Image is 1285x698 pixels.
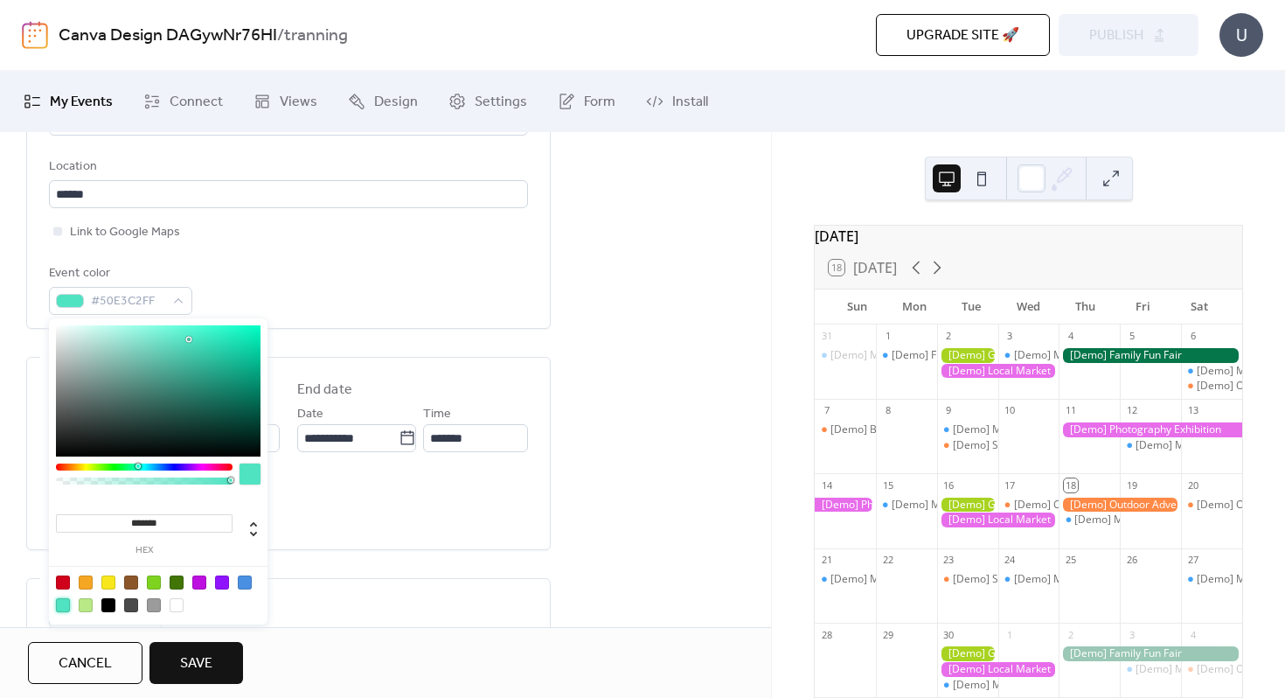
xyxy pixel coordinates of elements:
[79,576,93,590] div: #F5A623
[942,330,955,343] div: 2
[49,157,524,178] div: Location
[937,646,998,661] div: [Demo] Gardening Workshop
[886,290,942,325] div: Mon
[1125,330,1138,343] div: 5
[1186,330,1199,343] div: 6
[1120,438,1181,453] div: [Demo] Morning Yoga Bliss
[130,78,236,125] a: Connect
[937,572,998,587] div: [Demo] Seniors' Social Tea
[56,598,70,612] div: #50E3C2
[881,404,894,417] div: 8
[180,653,212,674] span: Save
[1004,330,1017,343] div: 3
[937,348,998,363] div: [Demo] Gardening Workshop
[297,404,323,425] span: Date
[50,92,113,113] span: My Events
[1219,13,1263,57] div: U
[215,576,229,590] div: #9013FE
[170,576,184,590] div: #417505
[998,498,1059,513] div: [Demo] Culinary Cooking Class
[953,572,1084,587] div: [Demo] Seniors' Social Tea
[1057,290,1114,325] div: Thu
[79,598,93,612] div: #B8E986
[815,498,876,513] div: [Demo] Photography Exhibition
[1064,554,1077,567] div: 25
[820,404,833,417] div: 7
[1014,572,1147,587] div: [Demo] Morning Yoga Bliss
[942,554,955,567] div: 23
[953,678,1086,693] div: [Demo] Morning Yoga Bliss
[149,642,243,684] button: Save
[1125,554,1138,567] div: 26
[192,576,206,590] div: #BD10E0
[22,21,48,49] img: logo
[1125,404,1138,417] div: 12
[815,572,876,587] div: [Demo] Morning Yoga Bliss
[147,576,161,590] div: #7ED321
[147,598,161,612] div: #9B9B9B
[1136,438,1268,453] div: [Demo] Morning Yoga Bliss
[829,290,886,325] div: Sun
[1136,662,1268,677] div: [Demo] Morning Yoga Bliss
[1014,498,1164,513] div: [Demo] Culinary Cooking Class
[1181,572,1242,587] div: [Demo] Morning Yoga Bliss
[49,263,189,284] div: Event color
[101,598,115,612] div: #000000
[1059,646,1242,661] div: [Demo] Family Fun Fair
[942,478,955,492] div: 16
[59,653,112,674] span: Cancel
[374,92,418,113] span: Design
[633,78,721,125] a: Install
[70,222,180,243] span: Link to Google Maps
[1059,498,1181,513] div: [Demo] Outdoor Adventure Day
[906,25,1019,46] span: Upgrade site 🚀
[815,226,1242,247] div: [DATE]
[953,422,1086,437] div: [Demo] Morning Yoga Bliss
[545,78,629,125] a: Form
[423,404,451,425] span: Time
[28,642,142,684] button: Cancel
[1120,662,1181,677] div: [Demo] Morning Yoga Bliss
[1125,478,1138,492] div: 19
[937,422,998,437] div: [Demo] Morning Yoga Bliss
[277,19,284,52] b: /
[1064,330,1077,343] div: 4
[1059,513,1120,527] div: [Demo] Morning Yoga Bliss
[1000,290,1057,325] div: Wed
[297,380,352,401] div: End date
[101,576,115,590] div: #F8E71C
[1186,628,1199,641] div: 4
[1186,554,1199,567] div: 27
[820,554,833,567] div: 21
[820,330,833,343] div: 31
[881,628,894,641] div: 29
[830,422,970,437] div: [Demo] Book Club Gathering
[892,348,1018,363] div: [Demo] Fitness Bootcamp
[280,92,317,113] span: Views
[937,662,1059,677] div: [Demo] Local Market
[1004,404,1017,417] div: 10
[881,330,894,343] div: 1
[1171,290,1228,325] div: Sat
[56,576,70,590] div: #D0021B
[1059,422,1242,437] div: [Demo] Photography Exhibition
[475,92,527,113] span: Settings
[876,14,1050,56] button: Upgrade site 🚀
[435,78,540,125] a: Settings
[1004,554,1017,567] div: 24
[815,422,876,437] div: [Demo] Book Club Gathering
[998,348,1059,363] div: [Demo] Morning Yoga Bliss
[1064,404,1077,417] div: 11
[56,546,233,555] label: hex
[815,348,876,363] div: [Demo] Morning Yoga Bliss
[240,78,330,125] a: Views
[1064,628,1077,641] div: 2
[1074,513,1207,527] div: [Demo] Morning Yoga Bliss
[942,628,955,641] div: 30
[937,513,1059,527] div: [Demo] Local Market
[943,290,1000,325] div: Tue
[830,348,963,363] div: [Demo] Morning Yoga Bliss
[1181,498,1242,513] div: [Demo] Open Mic Night
[91,291,164,312] span: #50E3C2FF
